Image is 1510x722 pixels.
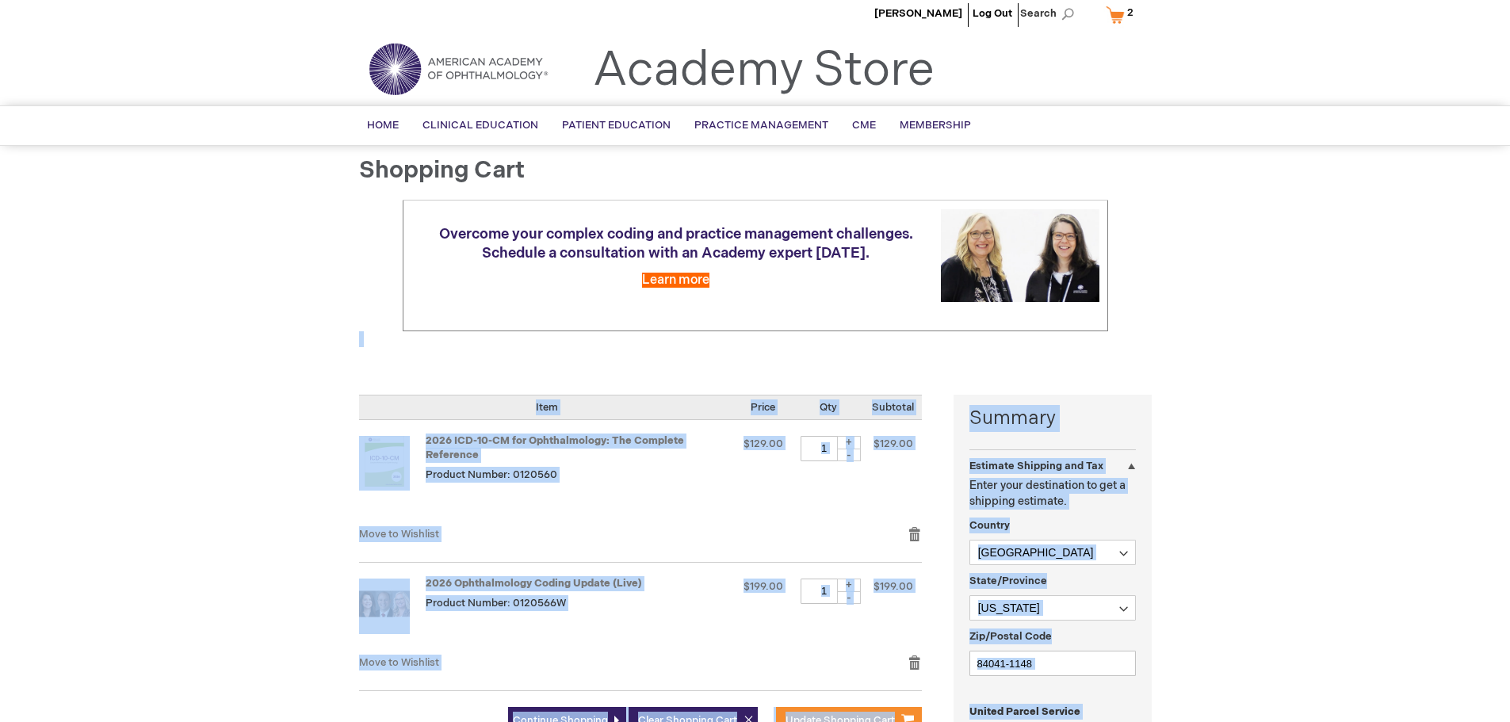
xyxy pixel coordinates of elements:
strong: Summary [969,405,1136,432]
span: Country [969,519,1010,532]
span: Shopping Cart [359,156,525,185]
span: Product Number: 0120560 [426,468,557,481]
a: Learn more [642,273,709,288]
span: $199.00 [874,580,913,593]
span: State/Province [969,575,1047,587]
span: $199.00 [744,580,783,593]
span: Product Number: 0120566W [426,597,566,609]
span: Clinical Education [422,119,538,132]
span: $129.00 [744,437,783,450]
input: Qty [801,579,848,604]
p: Enter your destination to get a shipping estimate. [969,478,1136,510]
strong: Estimate Shipping and Tax [969,460,1103,472]
div: + [837,579,861,592]
span: Home [367,119,399,132]
span: Subtotal [872,401,914,414]
a: Move to Wishlist [359,656,439,669]
a: Log Out [973,7,1012,20]
span: Item [536,401,558,414]
span: Overcome your complex coding and practice management challenges. Schedule a consultation with an ... [439,226,913,262]
a: Academy Store [593,42,935,99]
div: - [837,449,861,461]
span: 2 [1127,6,1133,19]
img: 2026 Ophthalmology Coding Update (Live) [359,579,410,629]
span: Patient Education [562,119,671,132]
a: [PERSON_NAME] [874,7,962,20]
span: Price [751,401,775,414]
a: 2026 Ophthalmology Coding Update (Live) [426,577,642,590]
a: 2026 ICD-10-CM for Ophthalmology: The Complete Reference [426,434,684,462]
img: 2026 ICD-10-CM for Ophthalmology: The Complete Reference [359,436,410,487]
span: Zip/Postal Code [969,630,1052,643]
div: - [837,591,861,604]
a: Move to Wishlist [359,528,439,541]
a: 2 [1103,1,1144,29]
img: Schedule a consultation with an Academy expert today [941,209,1099,302]
a: 2026 Ophthalmology Coding Update (Live) [359,579,426,639]
span: CME [852,119,876,132]
span: $129.00 [874,437,913,450]
span: Practice Management [694,119,828,132]
input: Qty [801,436,848,461]
a: 2026 ICD-10-CM for Ophthalmology: The Complete Reference [359,436,426,510]
span: Qty [820,401,837,414]
div: + [837,436,861,449]
span: United Parcel Service [969,705,1080,718]
span: Membership [900,119,971,132]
